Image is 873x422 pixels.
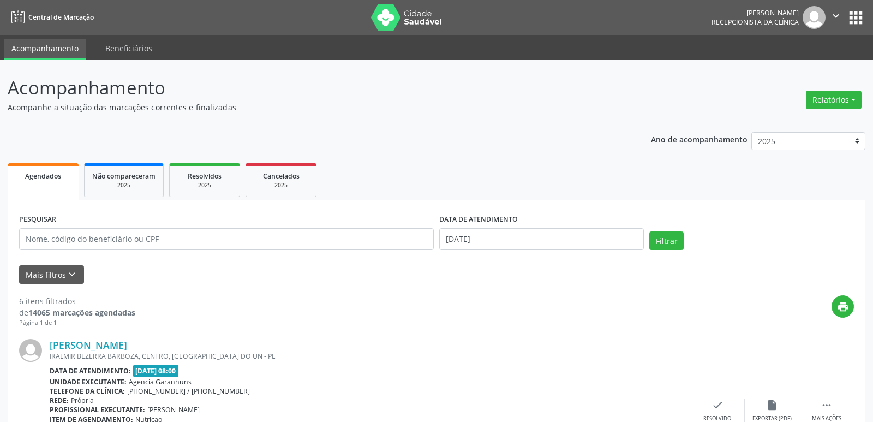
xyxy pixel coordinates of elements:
[711,8,799,17] div: [PERSON_NAME]
[254,181,308,189] div: 2025
[263,171,300,181] span: Cancelados
[439,228,644,250] input: Selecione um intervalo
[19,307,135,318] div: de
[133,365,179,377] span: [DATE] 08:00
[98,39,160,58] a: Beneficiários
[19,211,56,228] label: PESQUISAR
[19,318,135,328] div: Página 1 de 1
[71,396,94,405] span: Própria
[66,269,78,281] i: keyboard_arrow_down
[846,8,865,27] button: apps
[19,265,84,284] button: Mais filtroskeyboard_arrow_down
[92,181,156,189] div: 2025
[4,39,86,60] a: Acompanhamento
[188,171,222,181] span: Resolvidos
[129,377,192,387] span: Agencia Garanhuns
[8,102,608,113] p: Acompanhe a situação das marcações correntes e finalizadas
[25,171,61,181] span: Agendados
[50,396,69,405] b: Rede:
[649,231,684,250] button: Filtrar
[837,301,849,313] i: print
[50,352,690,361] div: IRALMIR BEZERRA BARBOZA, CENTRO, [GEOGRAPHIC_DATA] DO UN - PE
[19,295,135,307] div: 6 itens filtrados
[50,405,145,414] b: Profissional executante:
[832,295,854,318] button: print
[439,211,518,228] label: DATA DE ATENDIMENTO
[766,399,778,411] i: insert_drive_file
[50,377,127,387] b: Unidade executante:
[28,13,94,22] span: Central de Marcação
[92,171,156,181] span: Não compareceram
[8,74,608,102] p: Acompanhamento
[803,6,826,29] img: img
[50,339,127,351] a: [PERSON_NAME]
[50,366,131,376] b: Data de atendimento:
[50,387,125,396] b: Telefone da clínica:
[711,399,723,411] i: check
[127,387,250,396] span: [PHONE_NUMBER] / [PHONE_NUMBER]
[28,307,135,318] strong: 14065 marcações agendadas
[8,8,94,26] a: Central de Marcação
[177,181,232,189] div: 2025
[830,10,842,22] i: 
[19,228,434,250] input: Nome, código do beneficiário ou CPF
[651,132,748,146] p: Ano de acompanhamento
[711,17,799,27] span: Recepcionista da clínica
[19,339,42,362] img: img
[821,399,833,411] i: 
[826,6,846,29] button: 
[806,91,862,109] button: Relatórios
[147,405,200,414] span: [PERSON_NAME]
